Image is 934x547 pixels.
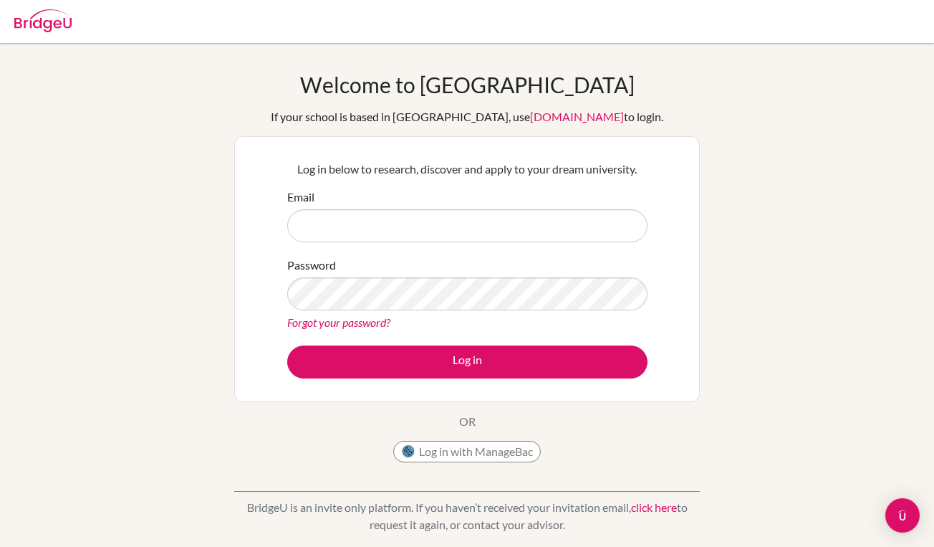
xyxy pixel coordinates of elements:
[287,161,647,178] p: Log in below to research, discover and apply to your dream university.
[234,499,700,533] p: BridgeU is an invite only platform. If you haven’t received your invitation email, to request it ...
[631,500,677,514] a: click here
[287,257,336,274] label: Password
[287,189,314,206] label: Email
[14,9,72,32] img: Bridge-U
[300,72,635,97] h1: Welcome to [GEOGRAPHIC_DATA]
[287,346,647,379] button: Log in
[885,498,920,533] div: Open Intercom Messenger
[271,108,663,125] div: If your school is based in [GEOGRAPHIC_DATA], use to login.
[287,315,390,329] a: Forgot your password?
[393,441,541,462] button: Log in with ManageBac
[459,413,476,430] p: OR
[530,110,624,123] a: [DOMAIN_NAME]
